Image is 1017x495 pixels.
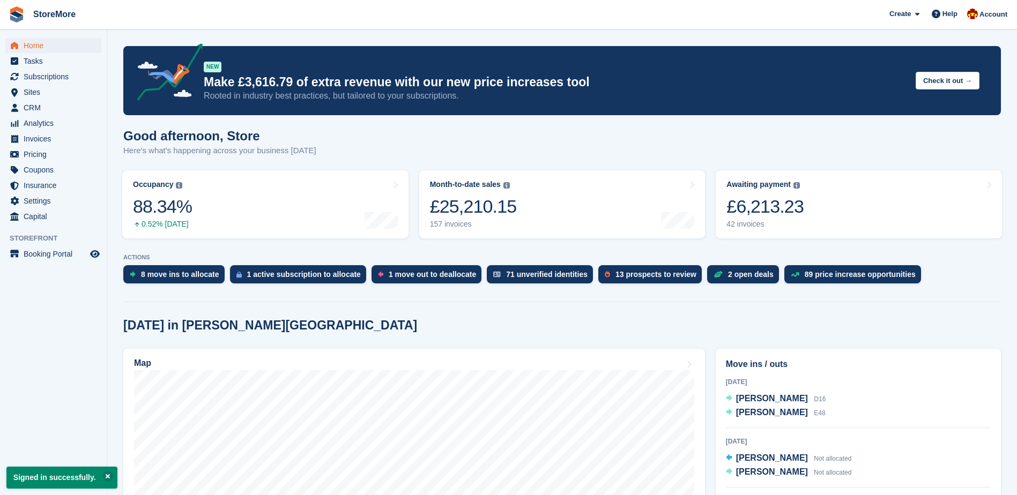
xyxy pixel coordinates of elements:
div: 71 unverified identities [506,270,588,279]
a: menu [5,69,101,84]
div: £6,213.23 [726,196,804,217]
span: Subscriptions [24,69,88,84]
a: menu [5,131,101,146]
div: 89 price increase opportunities [805,270,916,279]
span: Invoices [24,131,88,146]
a: menu [5,178,101,193]
span: Create [889,9,911,19]
a: menu [5,209,101,224]
span: Insurance [24,178,88,193]
div: [DATE] [726,437,991,446]
a: menu [5,85,101,100]
a: 1 active subscription to allocate [230,265,372,289]
div: £25,210.15 [430,196,517,217]
img: move_outs_to_deallocate_icon-f764333ba52eb49d3ac5e1228854f67142a1ed5810a6f6cc68b1a99e826820c5.svg [378,271,383,277]
a: menu [5,246,101,261]
img: icon-info-grey-7440780725fd019a000dd9b08b2336e03edf1995a4989e88bcd33f0948082b44.svg [176,182,182,189]
a: menu [5,38,101,53]
div: Occupancy [133,180,173,189]
p: ACTIONS [123,254,1001,261]
span: [PERSON_NAME] [736,408,808,417]
a: Awaiting payment £6,213.23 42 invoices [716,170,1002,238]
a: [PERSON_NAME] D16 [726,392,826,406]
p: Here's what's happening across your business [DATE] [123,145,316,157]
h2: Move ins / outs [726,358,991,371]
div: 88.34% [133,196,192,217]
div: Month-to-date sales [430,180,501,189]
span: [PERSON_NAME] [736,453,808,462]
div: 1 active subscription to allocate [247,270,361,279]
a: Preview store [88,247,101,260]
img: icon-info-grey-7440780725fd019a000dd9b08b2336e03edf1995a4989e88bcd33f0948082b44.svg [793,182,800,189]
span: Analytics [24,116,88,131]
div: 2 open deals [728,270,774,279]
a: menu [5,54,101,69]
div: 157 invoices [430,220,517,229]
h2: Map [134,358,151,368]
a: 1 move out to deallocate [372,265,487,289]
img: stora-icon-8386f47178a22dfd0bd8f6a31ec36ba5ce8667c1dd55bd0f319d3a0aa187defe.svg [9,6,25,22]
span: Not allocated [814,469,851,476]
a: [PERSON_NAME] E48 [726,406,826,420]
h2: [DATE] in [PERSON_NAME][GEOGRAPHIC_DATA] [123,318,417,333]
img: prospect-51fa495bee0391a8d652442698ab0144808aea92771e9ea1ae160a38d050c398.svg [605,271,610,277]
img: price-adjustments-announcement-icon-8257ccfd72463d97f412b2fc003d46551f7dbcb40ab6d574587a9cd5c0d94... [128,43,203,104]
div: 1 move out to deallocate [389,270,476,279]
img: verify_identity-adf6edd0f0f0b5bbfe63781bf79b02c33cf7c696d77639b501bdc392416b5a36.svg [493,271,501,277]
span: Sites [24,85,88,100]
a: 71 unverified identities [487,265,598,289]
a: Occupancy 88.34% 0.52% [DATE] [122,170,409,238]
img: deal-1b604bf984904fb50ccaf53a9ad4b4a5d6e5aea283cecdc64d6e3604feb123c2.svg [714,271,723,278]
img: price_increase_opportunities-93ffe204e8149a01c8c9dc8f82e8f89637d9d84a8eef4429ea346261dce0b2c0.svg [791,272,799,277]
a: 89 price increase opportunities [784,265,926,289]
span: Not allocated [814,455,851,462]
a: menu [5,100,101,115]
p: Rooted in industry best practices, but tailored to your subscriptions. [204,90,907,102]
a: menu [5,116,101,131]
span: Tasks [24,54,88,69]
p: Make £3,616.79 of extra revenue with our new price increases tool [204,74,907,90]
img: move_ins_to_allocate_icon-fdf77a2bb77ea45bf5b3d319d69a93e2d87916cf1d5bf7949dd705db3b84f3ca.svg [130,271,136,277]
span: Pricing [24,147,88,162]
img: icon-info-grey-7440780725fd019a000dd9b08b2336e03edf1995a4989e88bcd33f0948082b44.svg [503,182,510,189]
div: 42 invoices [726,220,804,229]
a: menu [5,193,101,208]
span: Coupons [24,162,88,177]
h1: Good afternoon, Store [123,129,316,143]
button: Check it out → [916,72,979,89]
span: E48 [814,409,825,417]
div: [DATE] [726,377,991,387]
span: Settings [24,193,88,208]
span: [PERSON_NAME] [736,394,808,403]
span: Booking Portal [24,246,88,261]
img: Store More Team [967,9,978,19]
a: menu [5,147,101,162]
a: StoreMore [29,5,80,23]
p: Signed in successfully. [6,467,117,489]
span: Help [942,9,957,19]
div: NEW [204,62,221,72]
a: 13 prospects to review [598,265,707,289]
a: 8 move ins to allocate [123,265,230,289]
span: Account [979,9,1007,20]
a: [PERSON_NAME] Not allocated [726,452,852,466]
a: Month-to-date sales £25,210.15 157 invoices [419,170,706,238]
div: 13 prospects to review [615,270,696,279]
span: Capital [24,209,88,224]
a: menu [5,162,101,177]
a: [PERSON_NAME] Not allocated [726,466,852,479]
span: Home [24,38,88,53]
img: active_subscription_to_allocate_icon-d502201f5373d7db506a760aba3b589e785aa758c864c3986d89f69b8ff3... [236,271,242,278]
a: 2 open deals [707,265,784,289]
span: D16 [814,395,826,403]
div: 0.52% [DATE] [133,220,192,229]
span: CRM [24,100,88,115]
div: Awaiting payment [726,180,791,189]
div: 8 move ins to allocate [141,270,219,279]
span: Storefront [10,233,107,244]
span: [PERSON_NAME] [736,467,808,476]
